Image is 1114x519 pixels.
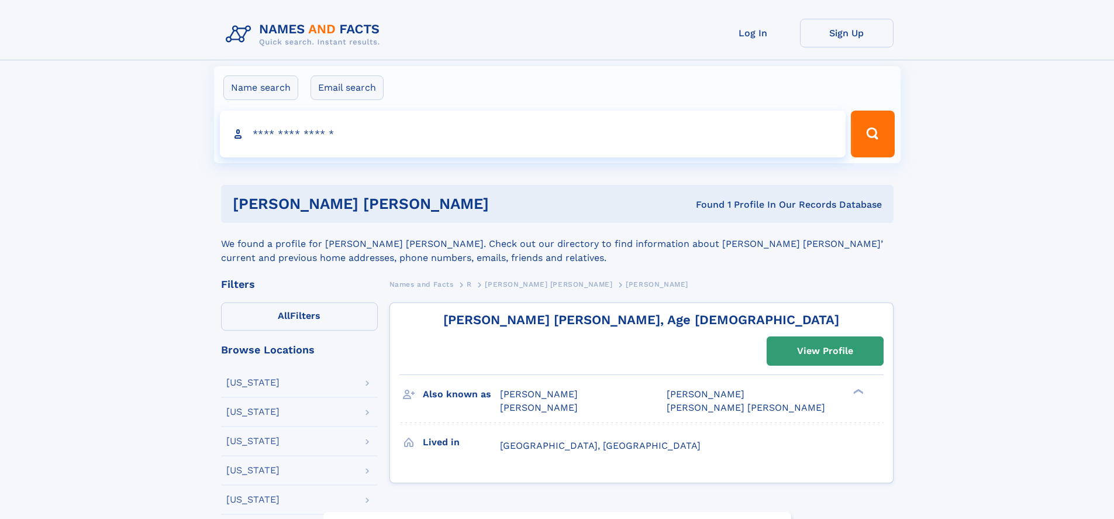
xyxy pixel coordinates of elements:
a: View Profile [767,337,883,365]
a: R [467,277,472,291]
div: We found a profile for [PERSON_NAME] [PERSON_NAME]. Check out our directory to find information a... [221,223,894,265]
h3: Lived in [423,432,500,452]
span: [PERSON_NAME] [PERSON_NAME] [485,280,612,288]
span: [PERSON_NAME] [626,280,688,288]
span: [GEOGRAPHIC_DATA], [GEOGRAPHIC_DATA] [500,440,701,451]
button: Search Button [851,111,894,157]
span: All [278,310,290,321]
h1: [PERSON_NAME] [PERSON_NAME] [233,197,592,211]
div: [US_STATE] [226,495,280,504]
a: Sign Up [800,19,894,47]
img: Logo Names and Facts [221,19,389,50]
div: Browse Locations [221,345,378,355]
div: Filters [221,279,378,290]
div: [US_STATE] [226,407,280,417]
label: Email search [311,75,384,100]
a: Names and Facts [389,277,454,291]
span: [PERSON_NAME] [PERSON_NAME] [667,402,825,413]
span: [PERSON_NAME] [667,389,744,400]
label: Name search [223,75,298,100]
a: [PERSON_NAME] [PERSON_NAME], Age [DEMOGRAPHIC_DATA] [443,312,839,327]
label: Filters [221,303,378,331]
div: View Profile [797,338,853,365]
div: Found 1 Profile In Our Records Database [592,198,882,211]
div: [US_STATE] [226,436,280,446]
div: [US_STATE] [226,378,280,387]
h3: Also known as [423,384,500,404]
span: [PERSON_NAME] [500,402,578,413]
span: R [467,280,472,288]
a: Log In [706,19,800,47]
span: [PERSON_NAME] [500,389,578,400]
input: search input [220,111,846,157]
div: [US_STATE] [226,466,280,475]
a: [PERSON_NAME] [PERSON_NAME] [485,277,612,291]
div: ❯ [850,388,864,396]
